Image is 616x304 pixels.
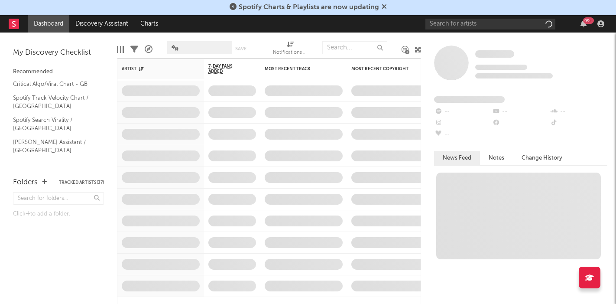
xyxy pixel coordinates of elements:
[475,50,514,59] a: Some Artist
[480,151,513,165] button: Notes
[322,41,387,54] input: Search...
[13,48,104,58] div: My Discovery Checklist
[583,17,594,24] div: 99 +
[145,37,152,62] div: A&R Pipeline
[580,20,587,27] button: 99+
[13,192,104,205] input: Search for folders...
[273,48,308,58] div: Notifications (Artist)
[134,15,164,33] a: Charts
[13,137,95,155] a: [PERSON_NAME] Assistant / [GEOGRAPHIC_DATA]
[122,66,187,72] div: Artist
[434,118,492,129] div: --
[492,118,549,129] div: --
[434,151,480,165] button: News Feed
[434,129,492,140] div: --
[13,93,95,111] a: Spotify Track Velocity Chart / [GEOGRAPHIC_DATA]
[351,66,416,72] div: Most Recent Copyright
[69,15,134,33] a: Discovery Assistant
[13,177,38,188] div: Folders
[513,151,571,165] button: Change History
[265,66,330,72] div: Most Recent Track
[235,46,246,51] button: Save
[550,106,607,118] div: --
[239,4,379,11] span: Spotify Charts & Playlists are now updating
[273,37,308,62] div: Notifications (Artist)
[13,79,95,89] a: Critical Algo/Viral Chart - GB
[13,209,104,219] div: Click to add a folder.
[425,19,555,29] input: Search for artists
[382,4,387,11] span: Dismiss
[130,37,138,62] div: Filters
[59,180,104,185] button: Tracked Artists(37)
[492,106,549,118] div: --
[550,118,607,129] div: --
[434,96,505,103] span: Fans Added by Platform
[208,64,243,74] span: 7-Day Fans Added
[13,115,95,133] a: Spotify Search Virality / [GEOGRAPHIC_DATA]
[117,37,124,62] div: Edit Columns
[475,65,527,70] span: Tracking Since: [DATE]
[28,15,69,33] a: Dashboard
[13,160,95,177] a: Algorithmic A&R Assistant ([GEOGRAPHIC_DATA])
[13,67,104,77] div: Recommended
[475,73,553,78] span: 0 fans last week
[434,106,492,118] div: --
